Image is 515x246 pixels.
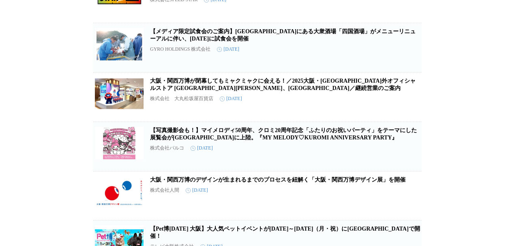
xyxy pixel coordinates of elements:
[217,46,239,52] time: [DATE]
[150,46,210,53] p: GYRO HOLDINGS 株式会社
[95,176,144,209] img: 大阪・関西万博のデザインが生まれるまでのプロセスを紐解く「大阪・関西万博デザイン展」を開催
[150,28,416,42] a: 【メディア限定試食会のご案内】[GEOGRAPHIC_DATA]にある大衆酒場「四国酒場」がメニューリニューアルに伴い、[DATE]に試食会を開催
[95,127,144,159] img: 【写真撮影会も！】マイメロディ50周年、クロミ20周年記念​「ふたりのお祝いパーティ」をテーマにした展覧会が大阪に上陸​。『MY MELODY♡KUROMI ANNIVERSARY PARTY』
[150,78,416,91] a: 大阪・関西万博が閉幕してもミャクミャクに会える！／2025大阪・[GEOGRAPHIC_DATA]外オフィシャルストア [GEOGRAPHIC_DATA][PERSON_NAME]、[GEOGR...
[150,177,406,183] a: 大阪・関西万博のデザインが生まれるまでのプロセスを紐解く「大阪・関西万博デザイン展」を開催
[150,95,213,102] p: 株式会社 大丸松坂屋百貨店
[220,96,242,102] time: [DATE]
[150,187,179,194] p: 株式会社人間
[150,226,420,239] a: 【Pet博[DATE] 大阪】大人気ペットイベントが[DATE]～[DATE]（月・祝）に[GEOGRAPHIC_DATA]で開催！
[150,127,417,141] a: 【写真撮影会も！】マイメロディ50周年、クロミ20周年記念​「ふたりのお祝いパーティ」をテーマにした展覧会が[GEOGRAPHIC_DATA]に上陸​。『MY MELODY♡KUROMI ANN...
[150,145,184,152] p: 株式会社パルコ
[95,28,144,60] img: 【メディア限定試食会のご案内】大阪にある大衆酒場「四国酒場」がメニューリニューアルに伴い、10月21日（火）に試食会を開催
[191,145,213,151] time: [DATE]
[95,77,144,110] img: 大阪・関西万博が閉幕してもミャクミャクに会える！／2025大阪・関西万博 会場外オフィシャルストア 大丸梅田店、大丸東京店／継続営業のご案内
[186,187,208,193] time: [DATE]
